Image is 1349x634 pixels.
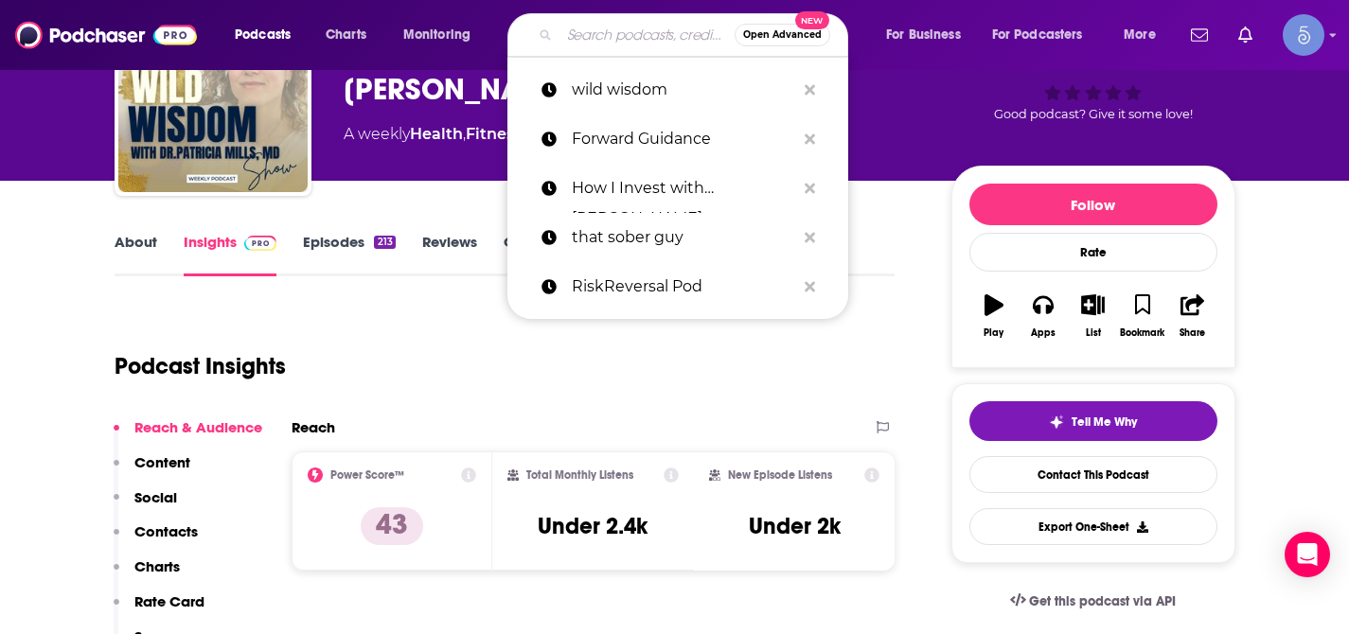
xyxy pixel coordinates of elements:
button: Open AdvancedNew [735,24,830,46]
a: Show notifications dropdown [1231,19,1260,51]
h2: Reach [292,418,335,436]
a: Show notifications dropdown [1183,19,1216,51]
span: Get this podcast via API [1029,593,1176,609]
a: Reviews [422,233,477,276]
a: Charts [313,20,378,50]
div: 43Good podcast? Give it some love! [951,16,1235,133]
a: About [115,233,157,276]
button: Follow [969,184,1217,225]
div: Play [984,327,1003,339]
button: open menu [390,20,495,50]
div: A weekly podcast [344,123,756,146]
p: How I Invest with David Weisburd [572,164,795,213]
span: More [1124,22,1156,48]
span: New [795,11,829,29]
h1: Podcast Insights [115,352,286,380]
span: Charts [326,22,366,48]
div: Open Intercom Messenger [1285,532,1330,577]
h2: Total Monthly Listens [526,468,633,482]
button: Content [114,453,190,488]
img: User Profile [1283,14,1324,56]
p: 43 [361,507,423,545]
img: Podchaser Pro [244,236,277,251]
img: The Wild Wisdom Show with Dr. Patricia Mills, MD [118,3,308,192]
span: , [463,125,466,143]
button: tell me why sparkleTell Me Why [969,401,1217,441]
p: wild wisdom [572,65,795,114]
div: 213 [374,236,395,249]
div: Share [1180,327,1205,339]
p: Forward Guidance [572,114,795,164]
button: Social [114,488,177,523]
span: Open Advanced [743,30,822,40]
a: Episodes213 [303,233,395,276]
span: Logged in as Spiral5-G1 [1283,14,1324,56]
span: Good podcast? Give it some love! [994,107,1193,121]
button: Play [969,282,1019,350]
p: Rate Card [134,592,204,610]
button: Apps [1019,282,1068,350]
p: Reach & Audience [134,418,262,436]
div: Search podcasts, credits, & more... [525,13,866,57]
button: Reach & Audience [114,418,262,453]
div: Bookmark [1120,327,1164,339]
span: For Business [886,22,961,48]
a: Fitness [466,125,522,143]
a: that sober guy [507,213,848,262]
h3: Under 2.4k [538,512,648,540]
p: RiskReversal Pod [572,262,795,311]
button: Rate Card [114,592,204,627]
button: open menu [873,20,985,50]
button: open menu [980,20,1110,50]
h3: Under 2k [749,512,841,540]
a: Health [410,125,463,143]
button: Export One-Sheet [969,508,1217,545]
a: RiskReversal Pod [507,262,848,311]
p: Charts [134,557,180,575]
span: Tell Me Why [1072,414,1137,430]
p: Social [134,488,177,506]
span: Monitoring [403,22,470,48]
button: List [1068,282,1117,350]
button: Bookmark [1118,282,1167,350]
span: Podcasts [235,22,291,48]
button: open menu [1110,20,1180,50]
input: Search podcasts, credits, & more... [559,20,735,50]
a: Forward Guidance [507,114,848,164]
p: Content [134,453,190,471]
a: How I Invest with [PERSON_NAME] [507,164,848,213]
a: Credits [504,233,553,276]
img: tell me why sparkle [1049,414,1064,430]
div: Rate [969,233,1217,272]
button: Show profile menu [1283,14,1324,56]
span: For Podcasters [992,22,1083,48]
p: that sober guy [572,213,795,262]
p: Contacts [134,522,198,540]
img: Podchaser - Follow, Share and Rate Podcasts [15,17,197,53]
h2: New Episode Listens [728,468,832,482]
a: InsightsPodchaser Pro [184,233,277,276]
a: Contact This Podcast [969,456,1217,493]
button: open menu [222,20,315,50]
button: Charts [114,557,180,592]
button: Contacts [114,522,198,557]
a: Get this podcast via API [995,578,1192,625]
div: List [1086,327,1101,339]
h2: Power Score™ [330,468,404,482]
button: Share [1167,282,1216,350]
a: wild wisdom [507,65,848,114]
div: Apps [1031,327,1056,339]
